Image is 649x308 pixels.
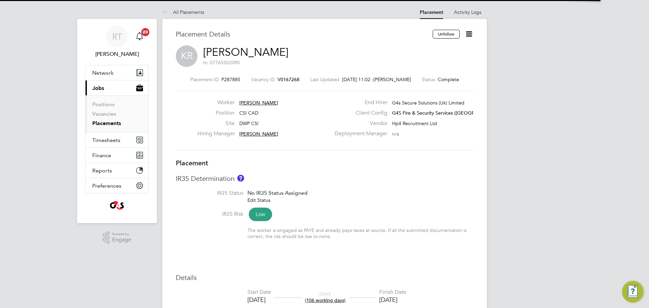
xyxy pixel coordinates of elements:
h3: IR35 Determination [176,174,473,183]
span: [PERSON_NAME] [239,100,278,106]
button: Engage Resource Center [622,281,644,303]
label: Deployment Manager [331,130,387,137]
div: Jobs [86,95,148,132]
div: The worker is engaged as PAYE and already pays taxes at source. If all the submitted documentatio... [247,227,473,239]
a: Placement [420,9,443,15]
span: Richard Thornton [85,50,149,58]
a: Powered byEngage [103,231,131,244]
a: Go to home page [85,200,149,211]
span: RT [112,32,122,41]
span: Reports [92,167,112,174]
div: Finish Date [379,289,406,296]
button: Reports [86,163,148,178]
label: Placement ID [190,76,219,82]
span: n/a [392,131,399,137]
span: CSI CAD [239,110,258,116]
span: DWP CSI [239,120,259,126]
button: Preferences [86,178,148,193]
label: Worker [197,99,235,106]
a: Vacancies [92,111,116,117]
label: IR35 Risk [176,211,243,218]
span: Engage [112,237,131,243]
a: Positions [92,101,115,108]
label: Client Config [331,110,387,117]
span: Network [92,70,114,76]
button: Timesheets [86,133,148,147]
span: Timesheets [92,137,120,143]
span: [PERSON_NAME] [239,131,278,137]
div: Start Date [247,289,271,296]
label: End Hirer [331,99,387,106]
span: P287885 [221,76,240,82]
div: [DATE] [247,296,271,304]
nav: Main navigation [77,19,157,223]
span: No IR35 Status Assigned [247,190,308,196]
button: Jobs [86,80,148,95]
span: Finance [92,152,111,159]
label: Vacancy ID [251,76,275,82]
label: Status [422,76,435,82]
span: [DATE] 11:02 - [342,76,374,82]
a: Placements [92,120,121,126]
a: RT[PERSON_NAME] [85,26,149,58]
span: G4S Fire & Security Services ([GEOGRAPHIC_DATA]) Lim… [392,110,519,116]
span: Complete [438,76,459,82]
h3: Placement Details [176,30,428,39]
label: Hiring Manager [197,130,235,137]
h3: Details [176,273,473,282]
span: Jobs [92,85,104,91]
button: Finance [86,148,148,163]
label: Vendor [331,120,387,127]
a: Activity Logs [454,9,481,15]
a: [PERSON_NAME] [203,46,288,59]
button: Network [86,65,148,80]
a: Edit Status [247,197,270,203]
a: 20 [133,26,146,47]
a: All Placements [162,9,204,15]
label: Position [197,110,235,117]
span: (106 working days) [305,297,345,303]
div: DAYS [302,291,349,303]
button: Unfollow [433,30,460,39]
span: V0167268 [278,76,299,82]
span: [PERSON_NAME] [374,76,411,82]
label: IR35 Status [176,190,243,197]
span: Powered by [112,231,131,237]
label: Site [197,120,235,127]
span: Preferences [92,183,121,189]
span: 20 [141,28,149,36]
span: m: 07765502090 [203,60,240,66]
span: KR [176,45,197,67]
span: G4s Secure Solutions (Uk) Limited [392,100,464,106]
span: Hp4 Recruitment Ltd [392,120,437,126]
button: About IR35 [237,175,244,182]
b: Placement [176,159,208,167]
label: Last Updated [310,76,339,82]
div: [DATE] [379,296,406,304]
img: g4sssuk-logo-retina.png [109,200,126,211]
span: Low [249,208,272,221]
